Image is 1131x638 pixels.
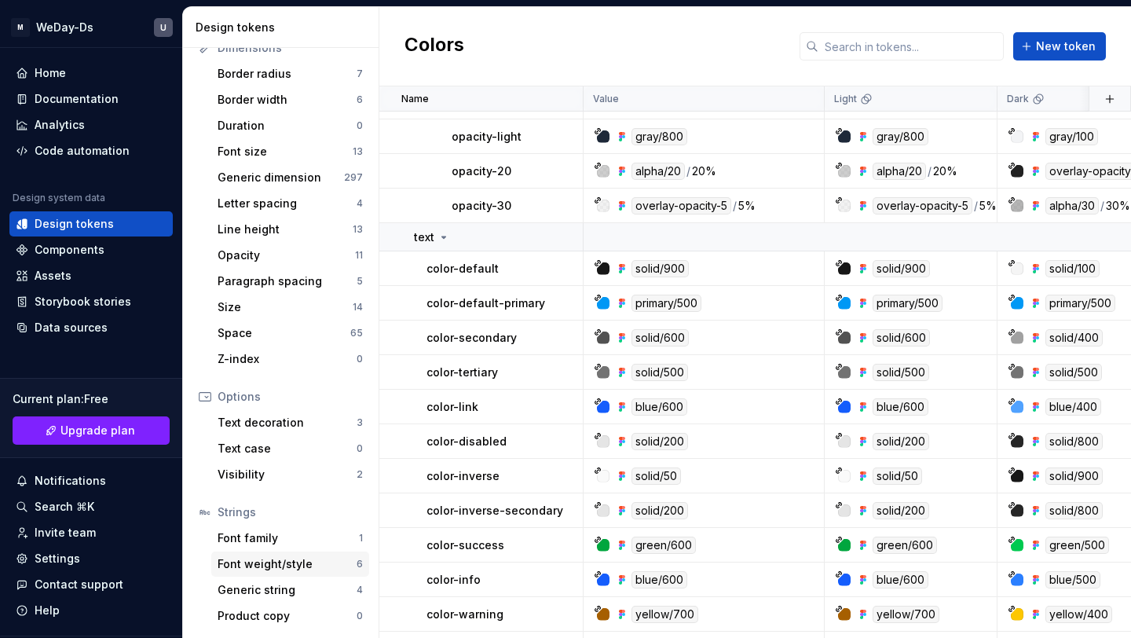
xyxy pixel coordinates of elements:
a: Duration0 [211,113,369,138]
p: opacity-20 [452,163,511,179]
div: 65 [350,327,363,339]
div: yellow/400 [1045,606,1112,623]
div: Border width [218,92,357,108]
div: 0 [357,119,363,132]
div: M [11,18,30,37]
div: gray/800 [873,128,928,145]
div: solid/800 [1045,433,1103,450]
div: 0 [357,442,363,455]
div: Font weight/style [218,556,357,572]
div: solid/900 [1045,467,1103,485]
button: New token [1013,32,1106,60]
p: color-tertiary [426,365,498,380]
a: Documentation [9,86,173,112]
div: Strings [218,504,363,520]
div: 0 [357,610,363,622]
a: Space65 [211,321,369,346]
a: Analytics [9,112,173,137]
div: Settings [35,551,80,566]
a: Code automation [9,138,173,163]
div: alpha/30 [1045,197,1099,214]
span: New token [1036,38,1096,54]
div: Help [35,603,60,618]
div: Space [218,325,350,341]
div: WeDay-Ds [36,20,93,35]
div: 13 [353,145,363,158]
a: Data sources [9,315,173,340]
p: color-success [426,537,504,553]
div: green/600 [873,537,937,554]
div: 4 [357,197,363,210]
div: Code automation [35,143,130,159]
p: color-link [426,399,478,415]
div: solid/900 [631,260,689,277]
div: blue/600 [631,398,687,416]
div: Search ⌘K [35,499,94,515]
p: opacity-light [452,129,522,145]
p: color-default-primary [426,295,545,311]
div: / [686,163,690,180]
div: primary/500 [631,295,701,312]
a: Settings [9,546,173,571]
div: solid/200 [873,433,929,450]
div: blue/400 [1045,398,1101,416]
a: Generic string4 [211,577,369,603]
div: 6 [357,558,363,570]
a: Opacity11 [211,243,369,268]
div: 7 [357,68,363,80]
div: Storybook stories [35,294,131,310]
div: / [974,197,978,214]
div: solid/900 [873,260,930,277]
div: 30% [1106,197,1130,214]
div: blue/600 [873,571,928,588]
div: Invite team [35,525,96,541]
div: 5% [979,197,997,214]
div: Paragraph spacing [218,273,357,289]
div: Visibility [218,467,357,482]
a: Size14 [211,295,369,320]
p: color-warning [426,607,503,622]
div: 20% [692,163,716,180]
div: yellow/700 [631,606,698,623]
div: / [928,163,932,180]
p: Dark [1007,93,1029,105]
div: green/600 [631,537,696,554]
div: solid/500 [873,364,929,381]
p: color-disabled [426,434,507,449]
div: Home [35,65,66,81]
div: Font family [218,530,359,546]
div: Letter spacing [218,196,357,211]
a: Font weight/style6 [211,552,369,577]
div: Text case [218,441,357,456]
a: Storybook stories [9,289,173,314]
div: solid/500 [1045,364,1102,381]
div: Components [35,242,104,258]
div: 1 [359,532,363,544]
p: color-info [426,572,481,588]
div: alpha/20 [873,163,926,180]
a: Assets [9,263,173,288]
p: Light [834,93,857,105]
button: MWeDay-DsU [3,10,179,44]
div: / [1100,197,1104,214]
a: Text decoration3 [211,410,369,435]
div: Options [218,389,363,405]
h2: Colors [404,32,464,60]
div: Data sources [35,320,108,335]
a: Border width6 [211,87,369,112]
input: Search in tokens... [818,32,1004,60]
div: solid/200 [631,502,688,519]
a: Home [9,60,173,86]
div: 0 [357,353,363,365]
div: solid/400 [1045,329,1103,346]
div: primary/500 [873,295,942,312]
div: 5% [738,197,756,214]
div: Design tokens [196,20,372,35]
div: Product copy [218,608,357,624]
p: color-secondary [426,330,517,346]
div: 11 [355,249,363,262]
a: Generic dimension297 [211,165,369,190]
div: / [733,197,737,214]
a: Paragraph spacing5 [211,269,369,294]
div: solid/600 [631,329,689,346]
